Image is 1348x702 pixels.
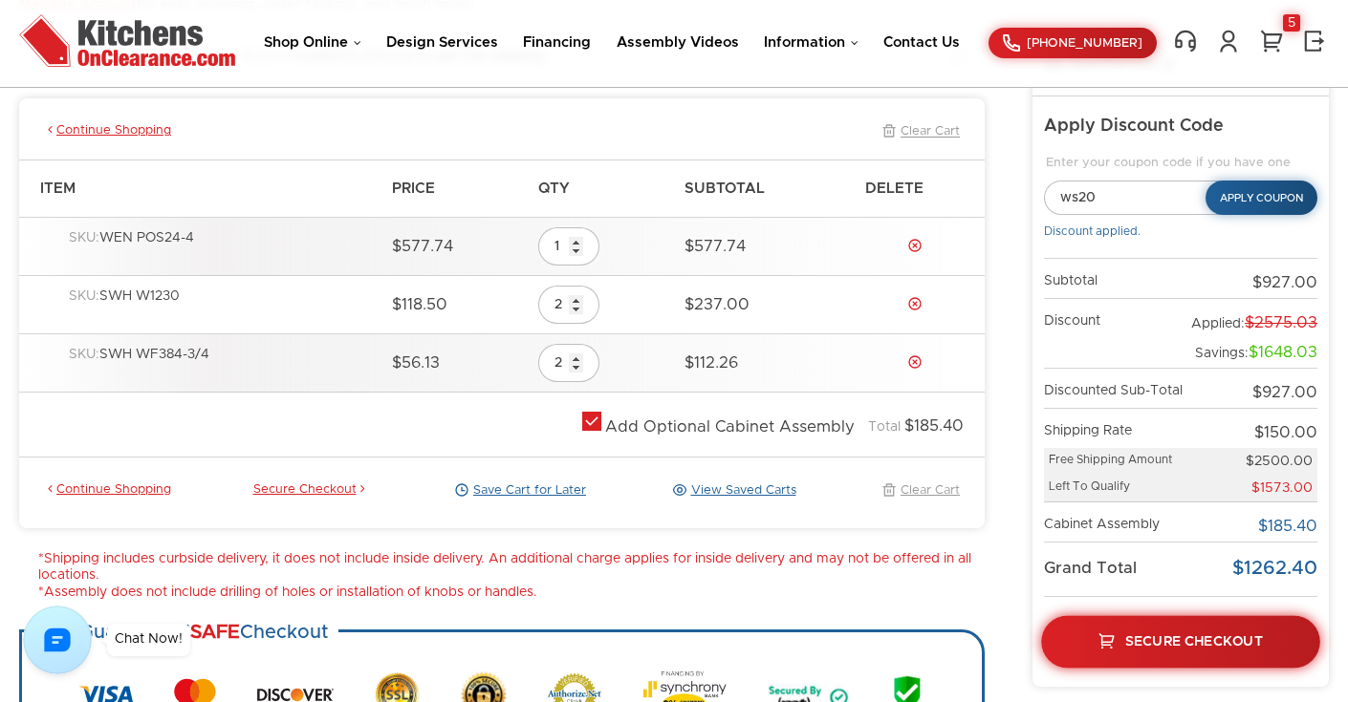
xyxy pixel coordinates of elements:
[1125,634,1263,648] span: Secure Checkout
[1044,475,1187,502] td: Left To Qualify
[1044,502,1187,542] td: Cabinet Assembly
[1027,37,1142,50] span: [PHONE_NUMBER]
[878,123,960,140] a: Clear Cart
[392,297,447,312] span: $118.50
[989,28,1157,58] a: [PHONE_NUMBER]
[392,239,453,254] span: $577.74
[1044,181,1234,215] input: Enter Coupon Code
[1252,385,1317,400] span: $927.00
[883,35,960,50] a: Contact Us
[1258,519,1317,534] span: $185.40
[685,297,750,312] span: $237.00
[1254,425,1317,440] span: $150.00
[907,354,923,370] a: Delete
[523,35,591,50] a: Financing
[38,551,985,585] li: *Shipping includes curbside delivery, it does not include inside delivery. An additional charge a...
[907,238,923,253] a: Delete
[1252,275,1317,290] span: $927.00
[1044,224,1317,239] div: Discount applied.
[386,35,498,50] a: Design Services
[253,482,369,500] a: Secure Checkout
[878,482,960,500] a: Clear Cart
[904,418,964,434] span: $185.40
[1245,315,1317,330] span: $2575.03
[1251,481,1313,495] span: $1573.00
[1187,338,1317,368] td: Savings:
[1044,299,1187,338] td: Discount
[675,160,856,217] th: Subtotal
[764,35,859,50] a: Information
[264,35,361,50] a: Shop Online
[69,230,373,264] div: WEN POS24-4
[668,482,796,500] a: View Saved Carts
[1187,299,1317,338] td: Applied:
[392,355,440,371] span: $56.13
[856,160,985,217] th: Delete
[69,288,373,322] div: SWH W1230
[685,355,738,371] span: $112.26
[450,482,586,500] a: Save Cart for Later
[44,482,171,500] a: Continue Shopping
[69,289,99,303] span: SKU:
[1249,345,1317,360] span: $1648.03
[1044,116,1317,138] h5: Apply Discount Code
[69,347,373,380] div: SWH WF384-3/4
[1041,615,1320,668] a: Secure Checkout
[38,585,985,602] li: *Assembly does not include drilling of holes or installation of knobs or handles.
[23,606,92,674] img: Chat with us
[529,160,675,217] th: Qty
[115,632,183,646] div: Chat Now!
[1044,259,1187,299] td: Subtotal
[190,623,240,642] strong: SAFE
[685,239,746,254] span: $577.74
[868,420,901,434] span: Total
[1206,181,1317,215] button: Apply Coupon
[44,123,171,140] a: Continue Shopping
[70,611,338,654] h3: Guaranteed Checkout
[69,231,99,245] span: SKU:
[19,14,235,67] img: Kitchens On Clearance
[1044,448,1187,475] td: Free Shipping Amount
[1257,29,1286,53] a: 5
[1044,369,1187,409] td: Discounted Sub-Total
[1044,542,1187,596] td: Grand Total
[907,296,923,311] a: Delete
[1044,409,1187,448] td: Shipping Rate
[1044,156,1317,171] legend: Enter your coupon code if you have one
[1283,14,1300,32] div: 5
[1246,455,1313,468] span: $2500.00
[382,160,529,217] th: Price
[605,417,855,437] div: Add Optional Cabinet Assembly
[1232,559,1317,578] span: $1262.40
[69,348,99,361] span: SKU:
[19,160,382,217] th: Item
[617,35,739,50] a: Assembly Videos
